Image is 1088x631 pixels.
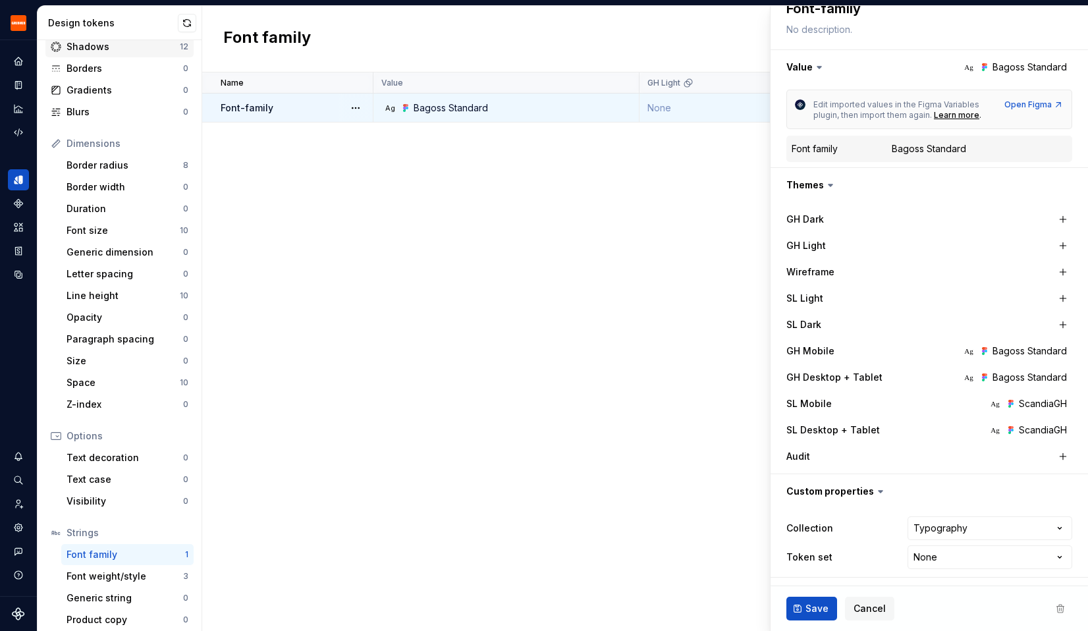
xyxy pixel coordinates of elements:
[934,110,979,121] div: Learn more
[8,446,29,467] button: Notifications
[185,549,188,560] div: 1
[61,447,194,468] a: Text decoration0
[67,137,188,150] div: Dimensions
[786,239,826,252] label: GH Light
[67,613,183,626] div: Product copy
[183,160,188,171] div: 8
[67,224,180,237] div: Font size
[61,469,194,490] a: Text case0
[67,570,183,583] div: Font weight/style
[786,265,834,279] label: Wireframe
[61,198,194,219] a: Duration0
[12,607,25,620] svg: Supernova Logo
[792,142,838,155] div: Font family
[990,425,1000,435] div: Ag
[180,41,188,52] div: 12
[183,453,188,463] div: 0
[67,180,183,194] div: Border width
[805,602,829,615] span: Save
[67,495,183,508] div: Visibility
[8,51,29,72] a: Home
[61,566,194,587] a: Font weight/style3
[67,354,183,368] div: Size
[67,159,183,172] div: Border radius
[45,101,194,123] a: Blurs0
[183,496,188,507] div: 0
[786,424,880,437] label: SL Desktop + Tablet
[786,318,821,331] label: SL Dark
[61,177,194,198] a: Border width0
[180,377,188,388] div: 10
[61,263,194,285] a: Letter spacing0
[67,376,180,389] div: Space
[8,98,29,119] a: Analytics
[8,541,29,562] button: Contact support
[8,74,29,96] a: Documentation
[183,204,188,214] div: 0
[221,101,273,115] p: Font-family
[1019,397,1067,410] div: ScandiaGH
[183,63,188,74] div: 0
[964,346,974,356] div: Ag
[813,99,981,120] span: Edit imported values in the Figma Variables plugin, then import them again.
[8,493,29,514] a: Invite team
[61,588,194,609] a: Generic string0
[67,311,183,324] div: Opacity
[990,398,1000,409] div: Ag
[183,334,188,344] div: 0
[8,122,29,143] a: Code automation
[67,548,185,561] div: Font family
[61,155,194,176] a: Border radius8
[67,84,183,97] div: Gradients
[8,240,29,261] a: Storybook stories
[67,267,183,281] div: Letter spacing
[183,593,188,603] div: 0
[45,80,194,101] a: Gradients0
[67,40,180,53] div: Shadows
[993,344,1067,358] div: Bagoss Standard
[67,105,183,119] div: Blurs
[61,307,194,328] a: Opacity0
[1019,424,1067,437] div: ScandiaGH
[221,78,244,88] p: Name
[979,110,981,120] span: .
[61,329,194,350] a: Paragraph spacing0
[61,491,194,512] a: Visibility0
[61,544,194,565] a: Font family1
[183,312,188,323] div: 0
[67,202,183,215] div: Duration
[786,292,823,305] label: SL Light
[11,15,26,31] img: 4e8d6f31-f5cf-47b4-89aa-e4dec1dc0822.png
[180,225,188,236] div: 10
[786,450,810,463] label: Audit
[61,285,194,306] a: Line height10
[8,193,29,214] a: Components
[786,551,832,564] label: Token set
[1004,99,1064,110] a: Open Figma
[61,220,194,241] a: Font size10
[786,522,833,535] label: Collection
[8,217,29,238] a: Assets
[67,289,180,302] div: Line height
[8,517,29,538] div: Settings
[8,264,29,285] a: Data sources
[61,242,194,263] a: Generic dimension0
[845,597,894,620] button: Cancel
[183,107,188,117] div: 0
[67,333,183,346] div: Paragraph spacing
[964,372,974,383] div: Ag
[786,597,837,620] button: Save
[8,169,29,190] a: Design tokens
[48,16,178,30] div: Design tokens
[183,474,188,485] div: 0
[8,470,29,491] div: Search ⌘K
[67,429,188,443] div: Options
